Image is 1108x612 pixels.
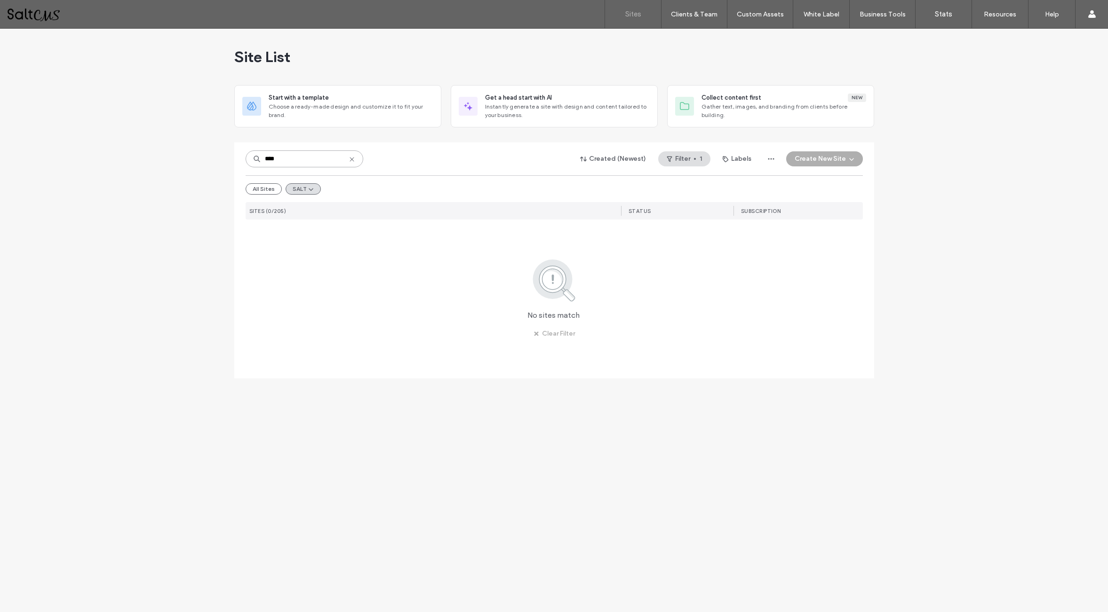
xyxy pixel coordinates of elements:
span: Collect content first [701,93,761,102]
img: search.svg [520,258,588,303]
div: Start with a templateChoose a ready-made design and customize it to fit your brand. [234,85,441,127]
button: Clear Filter [525,326,583,341]
span: Site List [234,47,290,66]
span: Get a head start with AI [485,93,552,102]
button: SALT [286,183,321,195]
label: White Label [804,10,839,18]
label: Business Tools [860,10,906,18]
button: All Sites [246,183,282,195]
button: Created (Newest) [572,151,654,166]
span: Start with a template [269,93,329,102]
label: Custom Assets [737,10,784,18]
span: Choose a ready-made design and customize it to fit your brand. [269,102,433,119]
div: New [848,94,866,102]
span: STATUS [629,208,651,214]
span: Instantly generate a site with design and content tailored to your business. [485,102,650,119]
span: SITES (0/205) [249,208,287,214]
button: Create New Site [786,151,863,166]
label: Clients & Team [671,10,717,18]
div: Get a head start with AIInstantly generate a site with design and content tailored to your business. [451,85,658,127]
span: Help [22,7,41,15]
label: Resources [984,10,1016,18]
label: Stats [935,10,952,18]
span: Gather text, images, and branding from clients before building. [701,102,866,119]
label: Help [1045,10,1059,18]
div: Collect content firstNewGather text, images, and branding from clients before building. [667,85,874,127]
button: Labels [714,151,760,166]
span: SUBSCRIPTION [741,208,781,214]
label: Sites [625,10,641,18]
button: Filter1 [658,151,710,166]
span: No sites match [527,310,580,321]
